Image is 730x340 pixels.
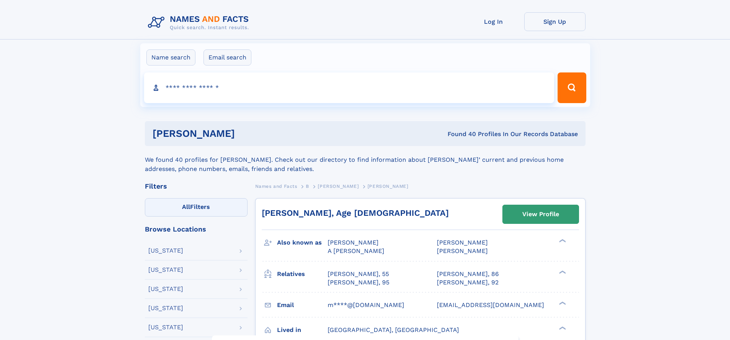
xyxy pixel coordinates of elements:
div: [US_STATE] [148,305,183,311]
label: Name search [146,49,195,66]
div: View Profile [522,205,559,223]
span: A [PERSON_NAME] [328,247,384,255]
label: Filters [145,198,248,217]
a: View Profile [503,205,579,223]
div: ❯ [557,269,566,274]
a: [PERSON_NAME], 86 [437,270,499,278]
div: Browse Locations [145,226,248,233]
h3: Email [277,299,328,312]
span: [PERSON_NAME] [318,184,359,189]
div: [US_STATE] [148,248,183,254]
span: [PERSON_NAME] [328,239,379,246]
span: [EMAIL_ADDRESS][DOMAIN_NAME] [437,301,544,309]
div: [US_STATE] [148,267,183,273]
a: [PERSON_NAME], 95 [328,278,389,287]
span: B [306,184,309,189]
h1: [PERSON_NAME] [153,129,341,138]
div: ❯ [557,325,566,330]
a: [PERSON_NAME], 55 [328,270,389,278]
a: [PERSON_NAME], 92 [437,278,499,287]
a: B [306,181,309,191]
span: [PERSON_NAME] [367,184,408,189]
h3: Lived in [277,324,328,337]
a: Sign Up [524,12,586,31]
div: ❯ [557,238,566,243]
img: Logo Names and Facts [145,12,255,33]
span: [GEOGRAPHIC_DATA], [GEOGRAPHIC_DATA] [328,326,459,333]
div: [US_STATE] [148,324,183,330]
a: Names and Facts [255,181,297,191]
div: ❯ [557,301,566,306]
div: [US_STATE] [148,286,183,292]
input: search input [144,72,554,103]
div: We found 40 profiles for [PERSON_NAME]. Check out our directory to find information about [PERSON... [145,146,586,174]
span: All [182,203,190,210]
label: Email search [203,49,251,66]
span: [PERSON_NAME] [437,239,488,246]
a: [PERSON_NAME], Age [DEMOGRAPHIC_DATA] [262,208,449,218]
div: Found 40 Profiles In Our Records Database [341,130,578,138]
h3: Also known as [277,236,328,249]
a: [PERSON_NAME] [318,181,359,191]
h3: Relatives [277,268,328,281]
button: Search Button [558,72,586,103]
a: Log In [463,12,524,31]
div: Filters [145,183,248,190]
span: [PERSON_NAME] [437,247,488,255]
